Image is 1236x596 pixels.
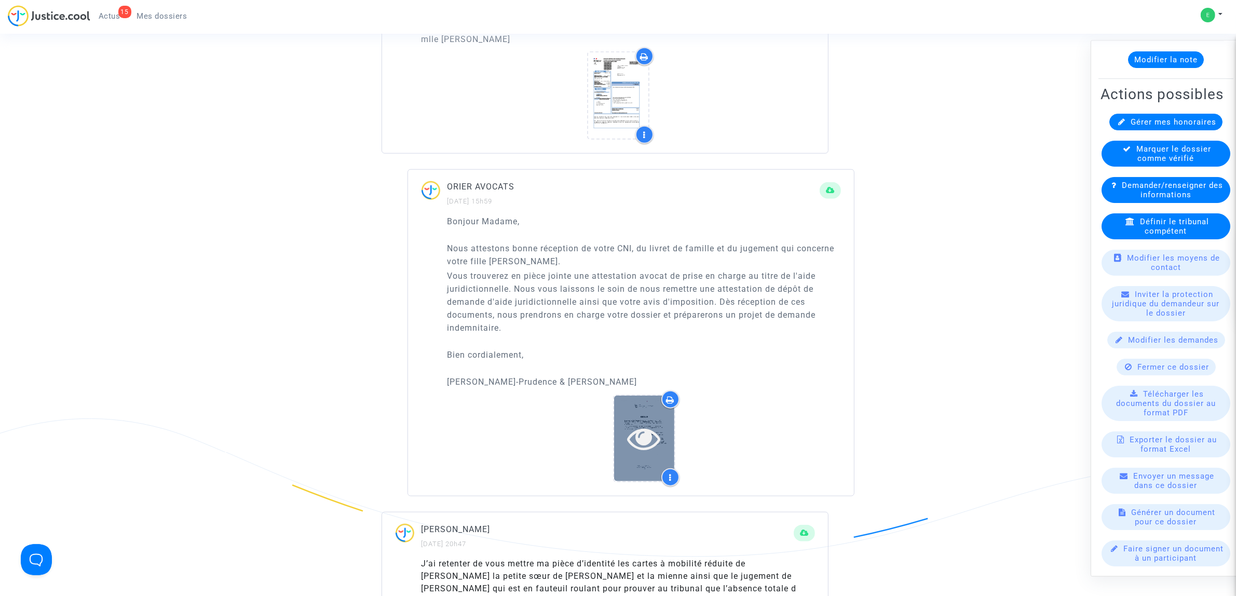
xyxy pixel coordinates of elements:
img: ... [421,180,447,207]
p: Nous attestons bonne réception de votre CNI, du livret de famille et du jugement qui concerne vot... [447,242,841,268]
span: Envoyer un message dans ce dossier [1134,471,1215,490]
p: Bien cordialement, [447,348,841,361]
a: Mes dossiers [129,8,196,24]
p: Vous trouverez en pièce jointe une attestation avocat de prise en charge au titre de l'aide jurid... [447,269,841,334]
img: ... [395,523,421,549]
h2: Actions possibles [1101,85,1231,103]
span: Marquer le dossier comme vérifié [1137,144,1212,163]
span: Modifier les demandes [1129,335,1219,345]
small: [DATE] 20h47 [421,540,466,548]
span: Actus [99,11,120,21]
a: 15Actus [90,8,129,24]
p: [PERSON_NAME] [421,523,794,536]
img: f0986219a2314c4a5aeb68f6c91a76cf [1201,8,1215,22]
span: Demander/renseigner des informations [1122,181,1223,199]
span: Exporter le dossier au format Excel [1130,435,1217,454]
p: [PERSON_NAME]-Prudence & [PERSON_NAME] [447,375,841,388]
span: Gérer mes honoraires [1131,117,1216,127]
span: Modifier les moyens de contact [1128,253,1220,272]
button: Modifier la note [1128,51,1204,68]
p: mlle [PERSON_NAME] [421,33,815,46]
span: Générer un document pour ce dossier [1132,508,1216,526]
p: ORIER AVOCATS [447,180,820,193]
span: Fermer ce dossier [1138,362,1210,372]
p: Bonjour Madame, [447,215,841,228]
div: 15 [118,6,131,18]
span: Mes dossiers [137,11,187,21]
span: Faire signer un document à un participant [1123,544,1224,563]
img: jc-logo.svg [8,5,90,26]
span: Définir le tribunal compétent [1140,217,1209,236]
small: [DATE] 15h59 [447,197,492,205]
span: Inviter la protection juridique du demandeur sur le dossier [1112,290,1220,318]
iframe: Help Scout Beacon - Open [21,544,52,575]
span: Télécharger les documents du dossier au format PDF [1116,389,1216,417]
